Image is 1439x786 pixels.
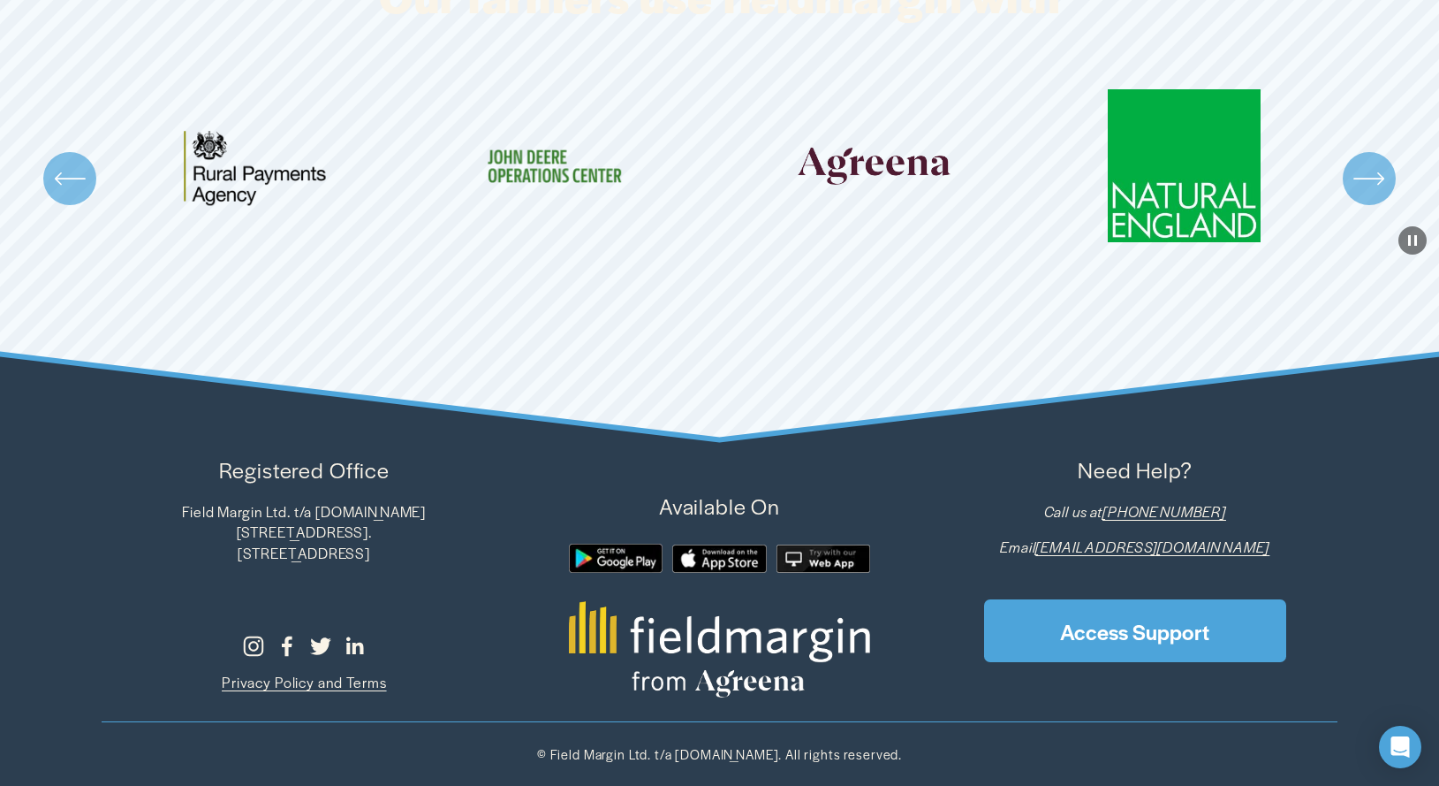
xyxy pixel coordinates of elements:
[932,454,1337,486] p: Need Help?
[1044,501,1103,522] em: Call us at
[1035,537,1269,558] a: [EMAIL_ADDRESS][DOMAIN_NAME]
[984,599,1286,662] a: Access Support
[1102,501,1226,523] a: [PHONE_NUMBER]
[243,636,264,657] a: Instagram
[1102,501,1226,522] em: [PHONE_NUMBER]
[1000,537,1035,557] em: Email
[222,672,386,693] a: Privacy Policy and Terms
[1035,537,1269,557] em: [EMAIL_ADDRESS][DOMAIN_NAME]
[1379,726,1421,768] div: Open Intercom Messenger
[102,454,507,486] p: Registered Office
[1343,152,1396,205] button: Next
[43,152,96,205] button: Previous
[102,745,1338,764] p: © Field Margin Ltd. t/a [DOMAIN_NAME]. All rights reserved.
[102,501,507,564] p: Field Margin Ltd. t/a [DOMAIN_NAME] [STREET_ADDRESS]. [STREET_ADDRESS]
[1398,226,1427,255] button: Pause Background
[517,491,922,523] p: Available On
[222,672,386,692] span: Privacy Policy and Terms
[310,636,331,657] a: Twitter
[344,636,365,657] a: LinkedIn
[276,636,298,657] a: Facebook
